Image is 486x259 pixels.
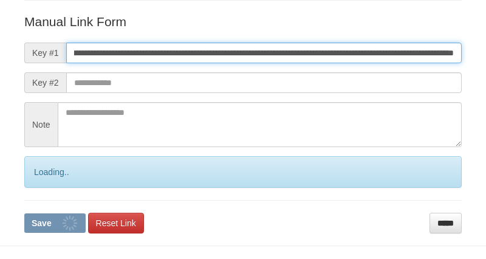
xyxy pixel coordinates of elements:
[88,213,144,233] a: Reset Link
[32,218,52,228] span: Save
[24,213,86,233] button: Save
[24,43,66,63] span: Key #1
[24,102,58,147] span: Note
[24,156,462,188] div: Loading..
[24,13,462,30] p: Manual Link Form
[24,72,66,93] span: Key #2
[96,218,136,228] span: Reset Link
